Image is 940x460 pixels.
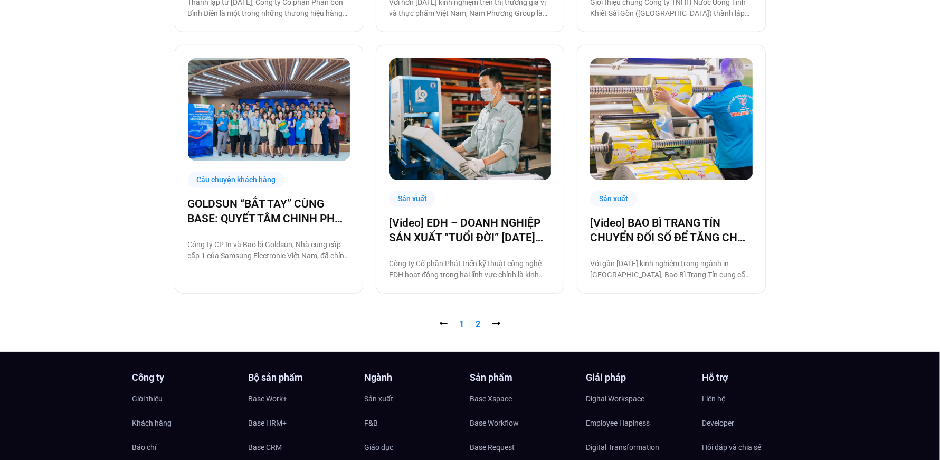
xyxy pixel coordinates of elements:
[249,391,354,407] a: Base Work+
[188,172,285,188] div: Câu chuyện khách hàng
[586,415,650,431] span: Employee Hapiness
[365,415,470,431] a: F&B
[586,439,692,455] a: Digital Transformation
[586,415,692,431] a: Employee Hapiness
[132,391,238,407] a: Giới thiệu
[188,196,350,226] a: GOLDSUN “BẮT TAY” CÙNG BASE: QUYẾT TÂM CHINH PHỤC CHẶNG ĐƯỜNG CHUYỂN ĐỔI SỐ TOÀN DIỆN
[365,439,470,455] a: Giáo dục
[389,258,551,280] p: Công ty Cổ phần Phát triển kỹ thuật công nghệ EDH hoạt động trong hai lĩnh vực chính là kinh doan...
[389,215,551,245] a: [Video] EDH – DOANH NGHIỆP SẢN XUẤT “TUỔI ĐỜI” [DATE] VÀ CÂU CHUYỆN CHUYỂN ĐỔI SỐ CÙNG [DOMAIN_NAME]
[702,415,735,431] span: Developer
[470,439,515,455] span: Base Request
[249,439,282,455] span: Base CRM
[470,415,519,431] span: Base Workflow
[365,391,470,407] a: Sản xuất
[476,319,481,329] a: 2
[702,415,808,431] a: Developer
[249,415,354,431] a: Base HRM+
[188,239,350,261] p: Công ty CP In và Bao bì Goldsun, Nhà cung cấp cấp 1 của Samsung Electronic Việt Nam, đã chính thứ...
[365,373,470,382] h4: Ngành
[470,391,576,407] a: Base Xspace
[132,415,172,431] span: Khách hàng
[586,439,660,455] span: Digital Transformation
[389,191,436,207] div: Sản xuất
[470,391,512,407] span: Base Xspace
[188,58,350,161] img: Số hóa các quy trình làm việc cùng Base.vn là một bước trung gian cực kỳ quan trọng để Goldsun xâ...
[175,318,766,331] nav: Pagination
[590,191,637,207] div: Sản xuất
[249,415,287,431] span: Base HRM+
[702,391,808,407] a: Liên hệ
[249,439,354,455] a: Base CRM
[702,439,762,455] span: Hỏi đáp và chia sẻ
[470,439,576,455] a: Base Request
[586,391,692,407] a: Digital Workspace
[365,415,378,431] span: F&B
[132,439,238,455] a: Báo chí
[249,373,354,382] h4: Bộ sản phẩm
[590,258,752,280] p: Với gần [DATE] kinh nghiệm trong ngành in [GEOGRAPHIC_DATA], Bao Bì Trang Tín cung cấp tất cả các...
[389,58,552,180] img: Doanh-nghiep-san-xua-edh-chuyen-doi-so-cung-base
[586,373,692,382] h4: Giải pháp
[470,415,576,431] a: Base Workflow
[365,439,394,455] span: Giáo dục
[702,391,726,407] span: Liên hệ
[470,373,576,382] h4: Sản phẩm
[590,215,752,245] a: [Video] BAO BÌ TRANG TÍN CHUYỂN ĐỐI SỐ ĐỂ TĂNG CHẤT LƯỢNG, GIẢM CHI PHÍ
[249,391,288,407] span: Base Work+
[492,319,501,329] a: ⭢
[132,415,238,431] a: Khách hàng
[440,319,448,329] span: ⭠
[702,373,808,382] h4: Hỗ trợ
[586,391,645,407] span: Digital Workspace
[365,391,394,407] span: Sản xuất
[132,439,157,455] span: Báo chí
[460,319,464,329] span: 1
[132,373,238,382] h4: Công ty
[132,391,163,407] span: Giới thiệu
[702,439,808,455] a: Hỏi đáp và chia sẻ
